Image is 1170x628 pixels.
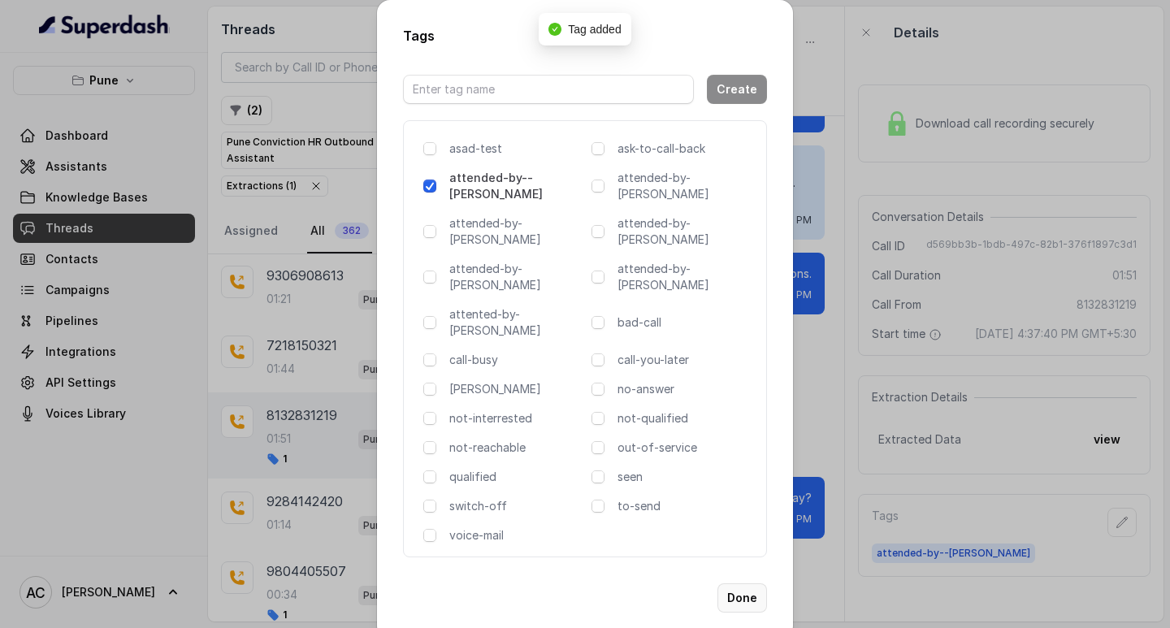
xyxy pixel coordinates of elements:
[617,498,753,514] p: to-send
[449,527,585,544] p: voice-mail
[717,583,767,613] button: Done
[449,261,585,293] p: attended-by-[PERSON_NAME]
[449,170,585,202] p: attended-by--[PERSON_NAME]
[403,26,767,45] h2: Tags
[449,469,585,485] p: qualified
[449,440,585,456] p: not-reachable
[449,410,585,427] p: not-interrested
[568,23,621,36] span: Tag added
[617,410,753,427] p: not-qualified
[449,498,585,514] p: switch-off
[617,141,753,157] p: ask-to-call-back
[617,469,753,485] p: seen
[449,381,585,397] p: [PERSON_NAME]
[449,306,585,339] p: attented-by-[PERSON_NAME]
[707,75,767,104] button: Create
[617,215,753,248] p: attended-by-[PERSON_NAME]
[617,352,753,368] p: call-you-later
[449,215,585,248] p: attended-by-[PERSON_NAME]
[617,381,753,397] p: no-answer
[617,440,753,456] p: out-of-service
[617,170,753,202] p: attended-by-[PERSON_NAME]
[617,261,753,293] p: attended-by-[PERSON_NAME]
[617,314,753,331] p: bad-call
[449,352,585,368] p: call-busy
[449,141,578,157] p: asad-test
[403,75,694,104] input: Enter tag name
[548,23,561,36] span: check-circle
